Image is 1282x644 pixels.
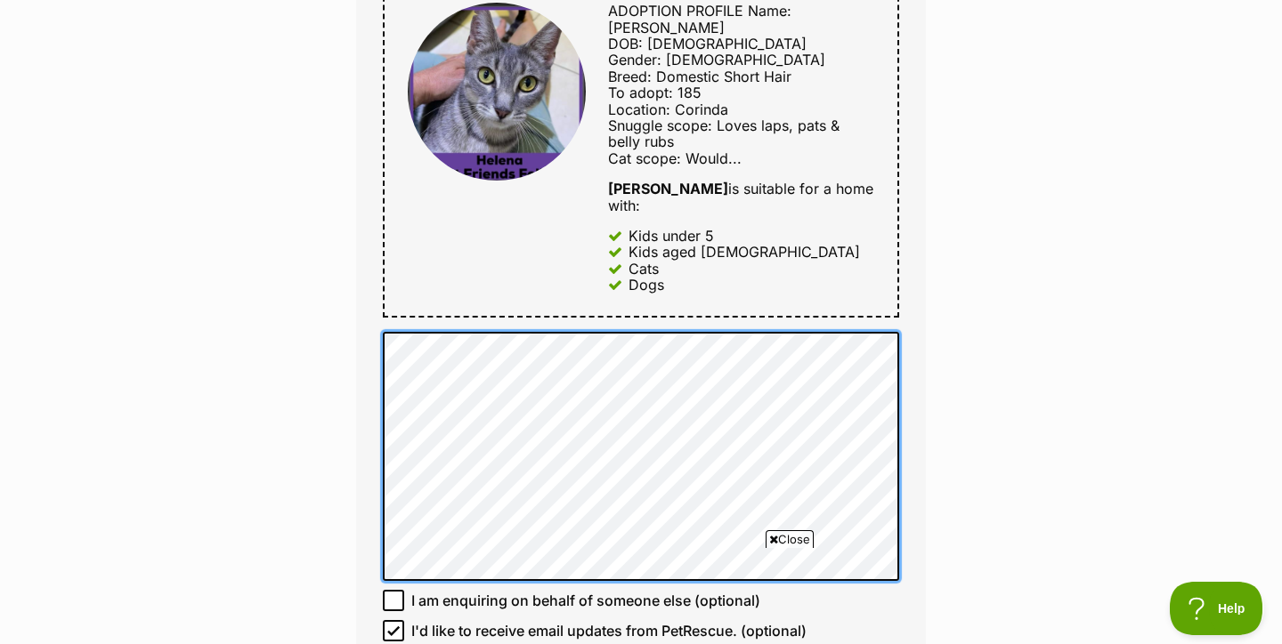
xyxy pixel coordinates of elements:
[766,530,814,548] span: Close
[608,2,840,167] span: Name: [PERSON_NAME] DOB: [DEMOGRAPHIC_DATA] Gender: [DEMOGRAPHIC_DATA] Breed: Domestic Short Hair...
[629,261,659,277] div: Cats
[629,228,714,244] div: Kids under 5
[209,555,1073,635] iframe: Advertisement
[608,2,743,20] span: ADOPTION PROFILE
[629,244,860,260] div: Kids aged [DEMOGRAPHIC_DATA]
[408,3,586,181] img: Helena
[608,180,728,197] strong: [PERSON_NAME]
[629,277,664,293] div: Dogs
[608,181,874,213] div: is suitable for a home with:
[1170,582,1264,635] iframe: Help Scout Beacon - Open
